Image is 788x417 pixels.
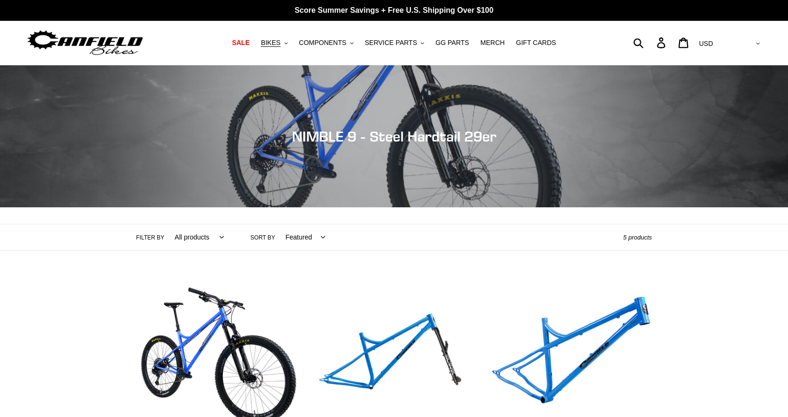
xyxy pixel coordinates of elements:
[261,39,280,47] span: BIKES
[232,39,249,47] span: SALE
[292,128,496,145] span: NIMBLE 9 - Steel Hardtail 29er
[256,36,292,49] button: BIKES
[638,32,663,53] input: Search
[476,36,509,49] a: MERCH
[480,39,505,47] span: MERCH
[250,233,275,242] label: Sort by
[294,36,358,49] button: COMPONENTS
[365,39,417,47] span: SERVICE PARTS
[26,28,144,58] img: Canfield Bikes
[136,233,165,242] label: Filter by
[516,39,556,47] span: GIFT CARDS
[227,36,254,49] a: SALE
[511,36,561,49] a: GIFT CARDS
[299,39,346,47] span: COMPONENTS
[435,39,469,47] span: GG PARTS
[360,36,429,49] button: SERVICE PARTS
[431,36,474,49] a: GG PARTS
[623,234,652,241] span: 5 products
